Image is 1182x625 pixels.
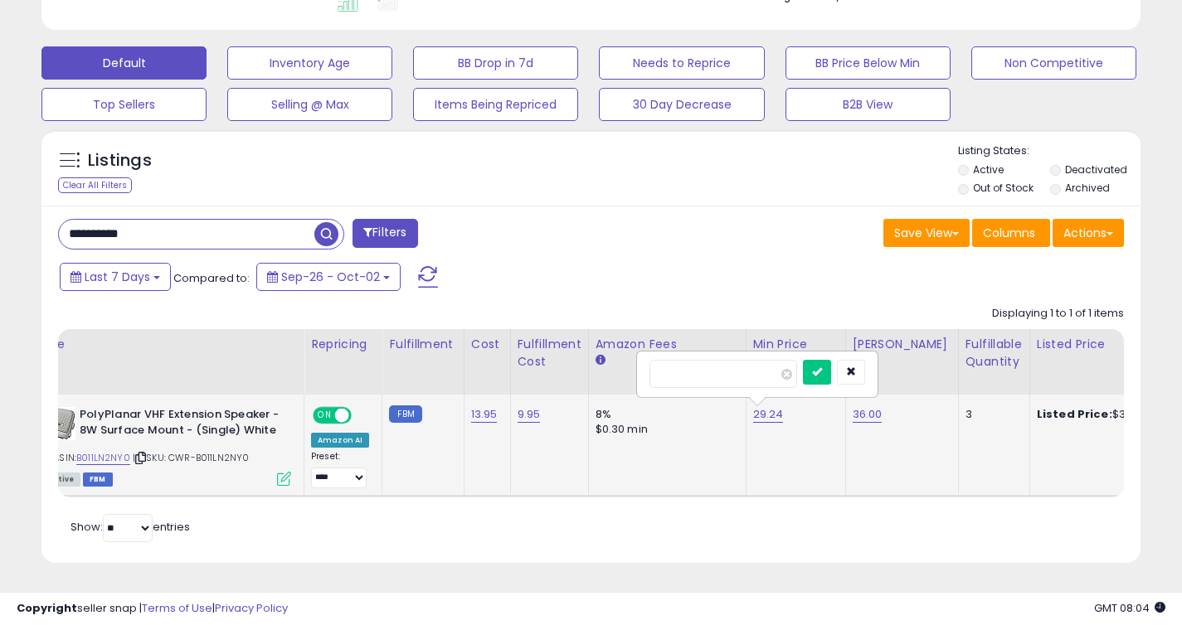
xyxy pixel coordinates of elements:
[60,263,171,291] button: Last 7 Days
[471,406,498,423] a: 13.95
[853,406,883,423] a: 36.00
[80,407,281,442] b: PolyPlanar VHF Extension Speaker - 8W Surface Mount - (Single) White
[596,353,606,368] small: Amazon Fees.
[215,600,288,616] a: Privacy Policy
[753,406,784,423] a: 29.24
[596,422,733,437] div: $0.30 min
[983,225,1035,241] span: Columns
[1065,181,1110,195] label: Archived
[973,162,1004,177] label: Active
[41,46,207,80] button: Default
[314,409,335,423] span: ON
[311,336,375,353] div: Repricing
[413,88,578,121] button: Items Being Repriced
[786,46,951,80] button: BB Price Below Min
[71,519,190,535] span: Show: entries
[1037,407,1175,422] div: $35.12
[753,336,839,353] div: Min Price
[971,46,1136,80] button: Non Competitive
[518,336,581,371] div: Fulfillment Cost
[17,600,77,616] strong: Copyright
[966,407,1017,422] div: 3
[83,472,113,487] span: FBM
[599,88,764,121] button: 30 Day Decrease
[227,88,392,121] button: Selling @ Max
[972,219,1050,247] button: Columns
[58,177,132,193] div: Clear All Filters
[1065,162,1127,177] label: Deactivated
[786,88,951,121] button: B2B View
[518,406,541,423] a: 9.95
[353,219,417,248] button: Filters
[142,600,212,616] a: Terms of Use
[85,269,150,285] span: Last 7 Days
[227,46,392,80] button: Inventory Age
[1094,600,1165,616] span: 2025-10-10 08:04 GMT
[281,269,380,285] span: Sep-26 - Oct-02
[853,336,951,353] div: [PERSON_NAME]
[256,263,401,291] button: Sep-26 - Oct-02
[973,181,1034,195] label: Out of Stock
[471,336,503,353] div: Cost
[173,270,250,286] span: Compared to:
[992,306,1124,322] div: Displaying 1 to 1 of 1 items
[349,409,376,423] span: OFF
[42,407,291,484] div: ASIN:
[966,336,1023,371] div: Fulfillable Quantity
[389,405,421,423] small: FBM
[42,472,80,487] span: All listings currently available for purchase on Amazon
[76,451,130,465] a: B011LN2NY0
[883,219,970,247] button: Save View
[88,149,152,172] h5: Listings
[42,407,75,440] img: 51FjuTftmCL._SL40_.jpg
[133,451,250,464] span: | SKU: CWR-B011LN2NY0
[41,88,207,121] button: Top Sellers
[389,336,456,353] div: Fulfillment
[1037,336,1180,353] div: Listed Price
[958,143,1141,159] p: Listing States:
[311,451,369,488] div: Preset:
[311,433,369,448] div: Amazon AI
[1037,406,1112,422] b: Listed Price:
[599,46,764,80] button: Needs to Reprice
[17,601,288,617] div: seller snap | |
[1053,219,1124,247] button: Actions
[596,407,733,422] div: 8%
[413,46,578,80] button: BB Drop in 7d
[596,336,739,353] div: Amazon Fees
[38,336,297,353] div: Title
